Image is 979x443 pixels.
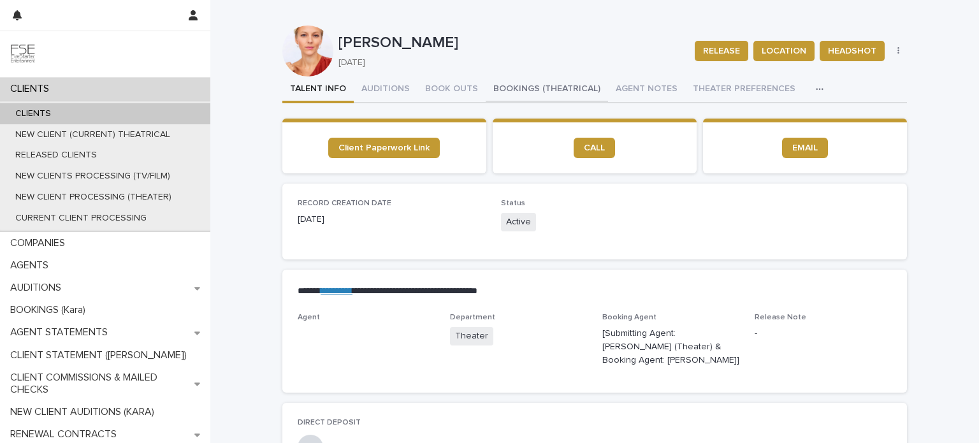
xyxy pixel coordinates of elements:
p: - [755,327,892,340]
span: Agent [298,314,320,321]
span: Department [450,314,495,321]
p: BOOKINGS (Kara) [5,304,96,316]
a: Client Paperwork Link [328,138,440,158]
button: AUDITIONS [354,76,417,103]
p: RENEWAL CONTRACTS [5,428,127,440]
span: CALL [584,143,605,152]
p: [PERSON_NAME] [338,34,685,52]
p: CLIENT STATEMENT ([PERSON_NAME]) [5,349,197,361]
p: [DATE] [338,57,679,68]
span: EMAIL [792,143,818,152]
a: CALL [574,138,615,158]
span: RECORD CREATION DATE [298,200,391,207]
p: AUDITIONS [5,282,71,294]
span: Active [501,213,536,231]
p: [Submitting Agent: [PERSON_NAME] (Theater) & Booking Agent: [PERSON_NAME]] [602,327,739,367]
p: NEW CLIENTS PROCESSING (TV/FILM) [5,171,180,182]
p: COMPANIES [5,237,75,249]
p: CURRENT CLIENT PROCESSING [5,213,157,224]
span: RELEASE [703,45,740,57]
span: HEADSHOT [828,45,876,57]
p: CLIENT COMMISSIONS & MAILED CHECKS [5,372,194,396]
p: AGENTS [5,259,59,272]
a: EMAIL [782,138,828,158]
span: Release Note [755,314,806,321]
p: NEW CLIENT (CURRENT) THEATRICAL [5,129,180,140]
button: HEADSHOT [820,41,885,61]
span: Booking Agent [602,314,656,321]
p: [DATE] [298,213,486,226]
button: BOOKINGS (THEATRICAL) [486,76,608,103]
p: NEW CLIENT PROCESSING (THEATER) [5,192,182,203]
span: LOCATION [762,45,806,57]
img: 9JgRvJ3ETPGCJDhvPVA5 [10,41,36,67]
p: RELEASED CLIENTS [5,150,107,161]
button: THEATER PREFERENCES [685,76,803,103]
button: TALENT INFO [282,76,354,103]
span: Client Paperwork Link [338,143,430,152]
p: NEW CLIENT AUDITIONS (KARA) [5,406,164,418]
button: RELEASE [695,41,748,61]
button: LOCATION [753,41,815,61]
p: CLIENTS [5,83,59,95]
button: BOOK OUTS [417,76,486,103]
p: CLIENTS [5,108,61,119]
span: DIRECT DEPOSIT [298,419,361,426]
p: AGENT STATEMENTS [5,326,118,338]
span: Status [501,200,525,207]
button: AGENT NOTES [608,76,685,103]
span: Theater [450,327,493,345]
